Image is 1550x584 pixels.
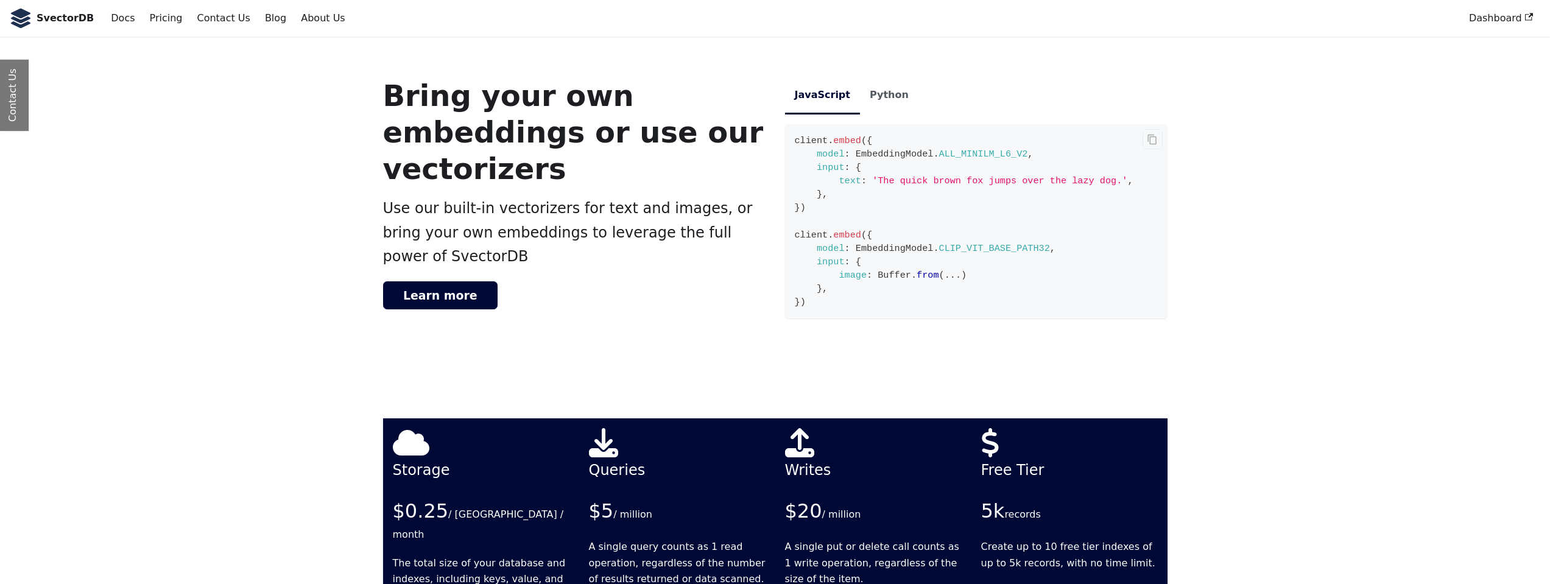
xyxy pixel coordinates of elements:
a: Dashboard [1462,8,1540,29]
p: Create up to 10 free tier indexes of up to 5k records, with no time limit. [981,539,1158,571]
span: : [845,256,850,267]
span: CLIP_VIT_BASE_PATH32 [939,243,1050,254]
span: . [828,230,833,241]
span: } [817,283,822,294]
span: . [828,135,833,146]
span: : [845,149,850,160]
span: { [856,162,861,173]
p: Writes [785,459,962,483]
span: client [795,135,828,146]
span: { [867,230,872,241]
span: : [867,270,872,281]
span: ( [861,230,867,241]
h3: Bring your own embeddings or use our vectorizers [383,77,766,187]
span: } [817,189,822,200]
span: $0.25 [393,499,449,522]
span: ) [961,270,967,281]
li: Python [860,77,918,114]
p: Queries [589,459,766,483]
img: SvectorDB Logo [10,9,32,28]
span: { [856,256,861,267]
a: Docs [104,8,142,29]
p: Free Tier [981,459,1158,483]
span: . [933,149,939,160]
b: SvectorDB [37,10,94,26]
p: / million [589,495,766,527]
li: JavaScript [785,77,860,114]
a: Pricing [143,8,190,29]
button: Copy code to clipboard [1143,129,1163,149]
span: EmbeddingModel [856,149,934,160]
span: Use our built-in vectorizers for text and images, or bring your own embeddings to leverage the fu... [383,200,753,265]
span: ) [800,297,806,308]
span: client [795,230,828,241]
span: model [817,243,845,254]
span: embed [833,135,861,146]
span: 'The quick brown fox jumps over the lazy dog.' [872,175,1127,186]
span: : [845,243,850,254]
span: $5 [589,499,614,522]
a: SvectorDB LogoSvectorDB [10,9,94,28]
span: ( [939,270,945,281]
span: input [817,256,845,267]
span: : [845,162,850,173]
span: , [1050,243,1055,254]
span: , [1027,149,1033,160]
span: : [861,175,867,186]
span: embed [833,230,861,241]
span: , [822,283,828,294]
span: . [911,270,917,281]
span: input [817,162,845,173]
span: } [795,202,800,213]
span: } [795,297,800,308]
span: EmbeddingModel [856,243,934,254]
span: , [1127,175,1133,186]
p: Storage [393,459,569,483]
span: text [839,175,861,186]
a: Blog [258,8,294,29]
span: image [839,270,867,281]
span: from [917,270,939,281]
a: Learn more [383,281,498,310]
span: { [867,135,872,146]
p: records [981,495,1158,527]
p: / [GEOGRAPHIC_DATA] / month [393,495,569,543]
a: Contact Us [189,8,257,29]
span: ) [800,202,806,213]
span: ... [945,270,961,281]
a: About Us [294,8,352,29]
span: . [933,243,939,254]
span: $20 [785,499,822,522]
p: / million [785,495,962,527]
span: ALL_MINILM_L6_V2 [939,149,1028,160]
span: , [822,189,828,200]
span: Buffer [878,270,911,281]
span: 5k [981,499,1005,522]
span: model [817,149,845,160]
span: ( [861,135,867,146]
